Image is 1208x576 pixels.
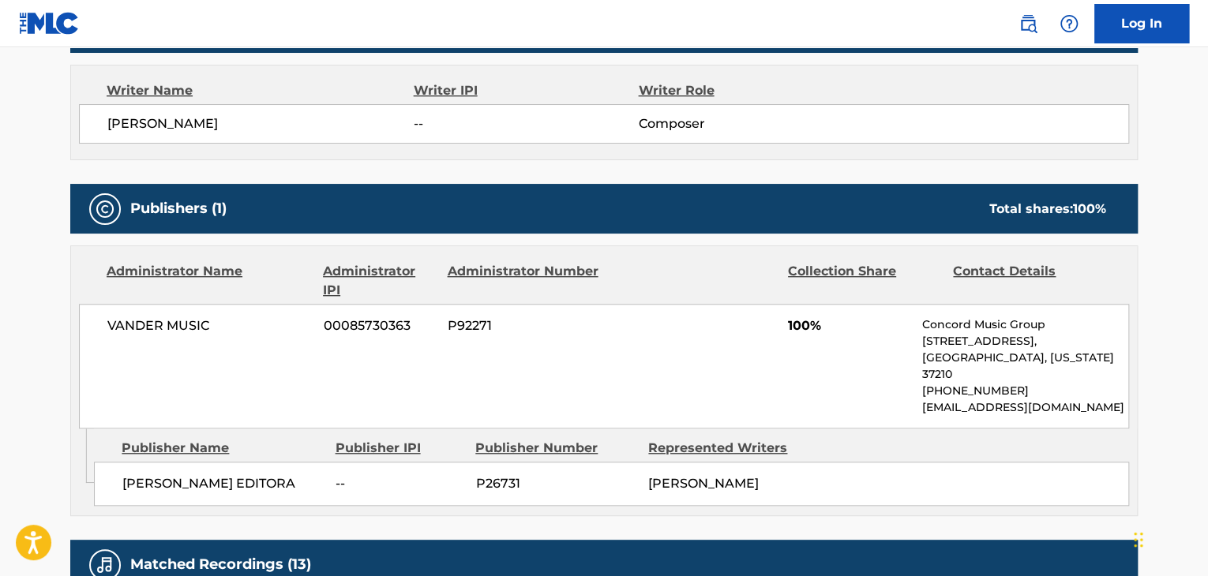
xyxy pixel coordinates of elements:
p: [STREET_ADDRESS], [922,333,1128,350]
div: Total shares: [989,200,1106,219]
span: [PERSON_NAME] EDITORA [122,474,324,493]
iframe: Chat Widget [1129,500,1208,576]
span: VANDER MUSIC [107,316,312,335]
div: Widget de chat [1129,500,1208,576]
div: Help [1053,8,1085,39]
div: Administrator IPI [323,262,435,300]
span: P92271 [448,316,601,335]
div: Writer IPI [414,81,639,100]
img: Matched Recordings [96,555,114,574]
div: Writer Name [107,81,414,100]
span: 00085730363 [324,316,436,335]
img: search [1019,14,1037,33]
img: Publishers [96,200,114,219]
a: Public Search [1012,8,1044,39]
span: [PERSON_NAME] [648,476,759,491]
div: Publisher Name [122,439,323,458]
span: [PERSON_NAME] [107,114,414,133]
span: P26731 [475,474,636,493]
div: Writer Role [638,81,842,100]
img: MLC Logo [19,12,80,35]
h5: Publishers (1) [130,200,227,218]
span: Composer [638,114,842,133]
a: Log In [1094,4,1189,43]
p: [EMAIL_ADDRESS][DOMAIN_NAME] [922,399,1128,416]
div: Represented Writers [648,439,809,458]
div: Publisher Number [475,439,636,458]
div: Administrator Name [107,262,311,300]
div: Publisher IPI [335,439,463,458]
img: help [1060,14,1079,33]
div: Arrastrar [1134,516,1143,563]
div: Administrator Number [447,262,600,300]
p: [GEOGRAPHIC_DATA], [US_STATE] 37210 [922,350,1128,383]
span: 100% [788,316,910,335]
span: -- [414,114,638,133]
div: Collection Share [788,262,941,300]
div: Contact Details [953,262,1106,300]
span: -- [336,474,463,493]
h5: Matched Recordings (13) [130,555,311,574]
span: 100 % [1073,201,1106,216]
p: [PHONE_NUMBER] [922,383,1128,399]
p: Concord Music Group [922,316,1128,333]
